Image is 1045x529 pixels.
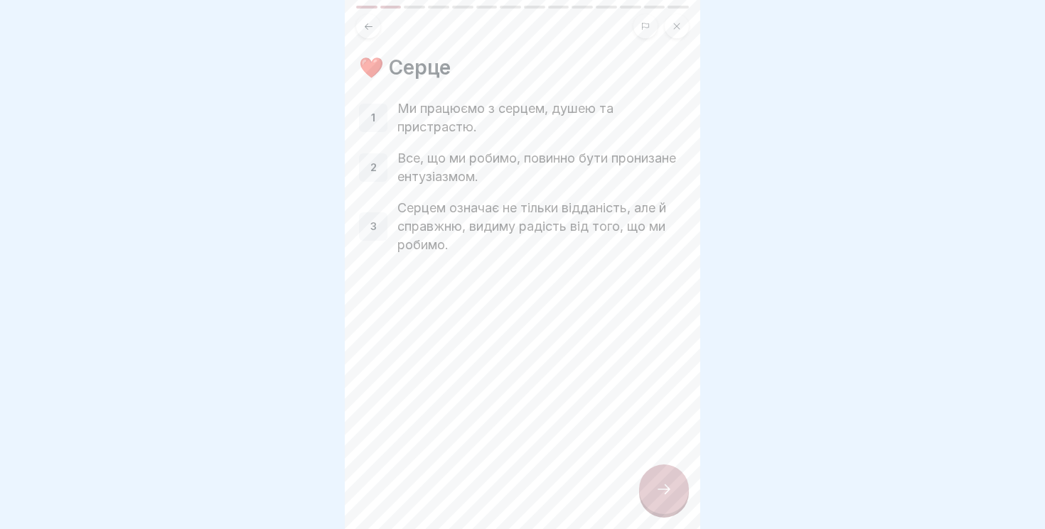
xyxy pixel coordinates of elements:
[370,161,377,174] p: 2
[370,220,377,233] p: 3
[397,149,686,186] p: Все, що ми робимо, повинно бути пронизане ентузіазмом.
[371,111,375,124] p: 1
[359,55,686,80] h4: ❤️ Серце
[397,99,686,136] p: Ми працюємо з серцем, душею та пристрастю.
[397,199,686,254] p: Серцем означає не тільки відданість, але й справжню, видиму радість від того, що ми робимо.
